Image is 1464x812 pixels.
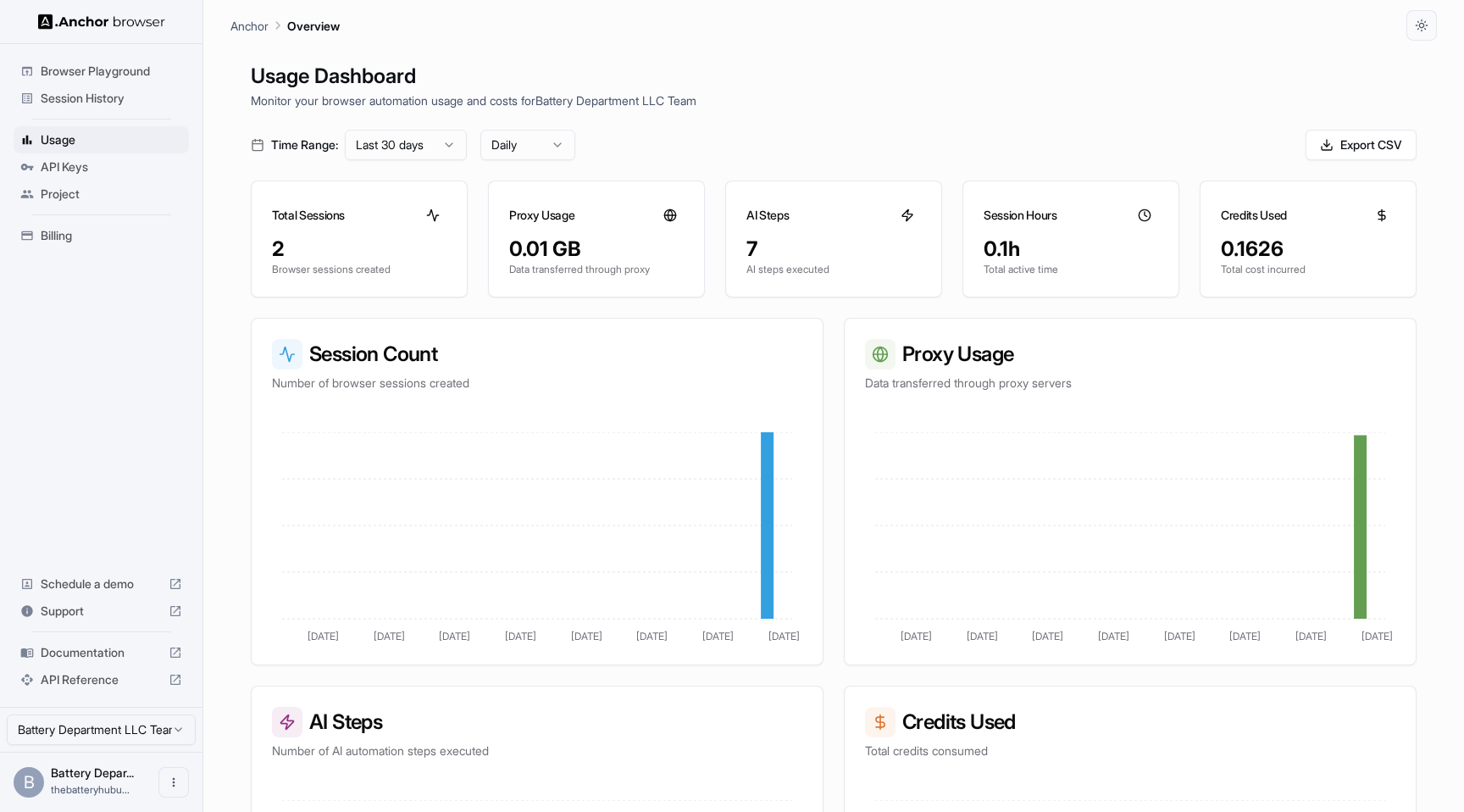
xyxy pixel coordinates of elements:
[14,181,189,208] div: Project
[230,16,340,35] nav: breadcrumb
[272,236,446,263] div: 2
[702,630,734,642] tspan: [DATE]
[509,263,684,276] p: Data transferred through proxy
[41,603,162,620] span: Support
[746,236,921,263] div: 7
[509,207,574,224] h3: Proxy Usage
[865,707,1395,737] h3: Credits Used
[768,630,800,642] tspan: [DATE]
[571,630,602,642] tspan: [DATE]
[272,339,802,370] h3: Session Count
[1361,630,1393,642] tspan: [DATE]
[509,236,684,263] div: 0.01 GB
[51,783,130,796] span: thebatteryhubusa@gmail.com
[308,630,339,642] tspan: [DATE]
[14,570,189,598] div: Schedule a demo
[14,58,189,85] div: Browser Playground
[51,765,134,780] span: Battery Department LLC
[636,630,668,642] tspan: [DATE]
[865,742,1395,759] p: Total credits consumed
[746,207,789,224] h3: AI Steps
[1032,630,1063,642] tspan: [DATE]
[1229,630,1261,642] tspan: [DATE]
[746,263,921,276] p: AI steps executed
[41,131,182,148] span: Usage
[374,630,405,642] tspan: [DATE]
[41,90,182,107] span: Session History
[14,222,189,249] div: Billing
[14,639,189,666] div: Documentation
[272,207,345,224] h3: Total Sessions
[41,576,162,592] span: Schedule a demo
[1098,630,1129,642] tspan: [DATE]
[41,63,182,80] span: Browser Playground
[984,263,1158,276] p: Total active time
[1221,263,1395,276] p: Total cost incurred
[158,767,189,798] button: Open menu
[1221,236,1395,263] div: 0.1626
[14,666,189,693] div: API Reference
[865,339,1395,370] h3: Proxy Usage
[272,742,802,759] p: Number of AI automation steps executed
[41,186,182,203] span: Project
[901,630,932,642] tspan: [DATE]
[272,707,802,737] h3: AI Steps
[251,92,1417,109] p: Monitor your browser automation usage and costs for Battery Department LLC Team
[1164,630,1195,642] tspan: [DATE]
[14,767,44,798] div: B
[271,136,338,153] span: Time Range:
[272,375,802,392] p: Number of browser sessions created
[967,630,998,642] tspan: [DATE]
[865,375,1395,392] p: Data transferred through proxy servers
[230,17,269,35] p: Anchor
[41,227,182,244] span: Billing
[14,153,189,181] div: API Keys
[984,236,1158,263] div: 0.1h
[41,644,162,661] span: Documentation
[14,85,189,112] div: Session History
[41,671,162,688] span: API Reference
[251,61,1417,92] h1: Usage Dashboard
[41,159,182,175] span: API Keys
[1221,207,1287,224] h3: Credits Used
[14,598,189,625] div: Support
[505,630,536,642] tspan: [DATE]
[287,17,340,35] p: Overview
[1295,630,1327,642] tspan: [DATE]
[984,207,1056,224] h3: Session Hours
[14,126,189,153] div: Usage
[439,630,470,642] tspan: [DATE]
[272,263,446,276] p: Browser sessions created
[1306,130,1417,160] button: Export CSV
[38,14,165,30] img: Anchor Logo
